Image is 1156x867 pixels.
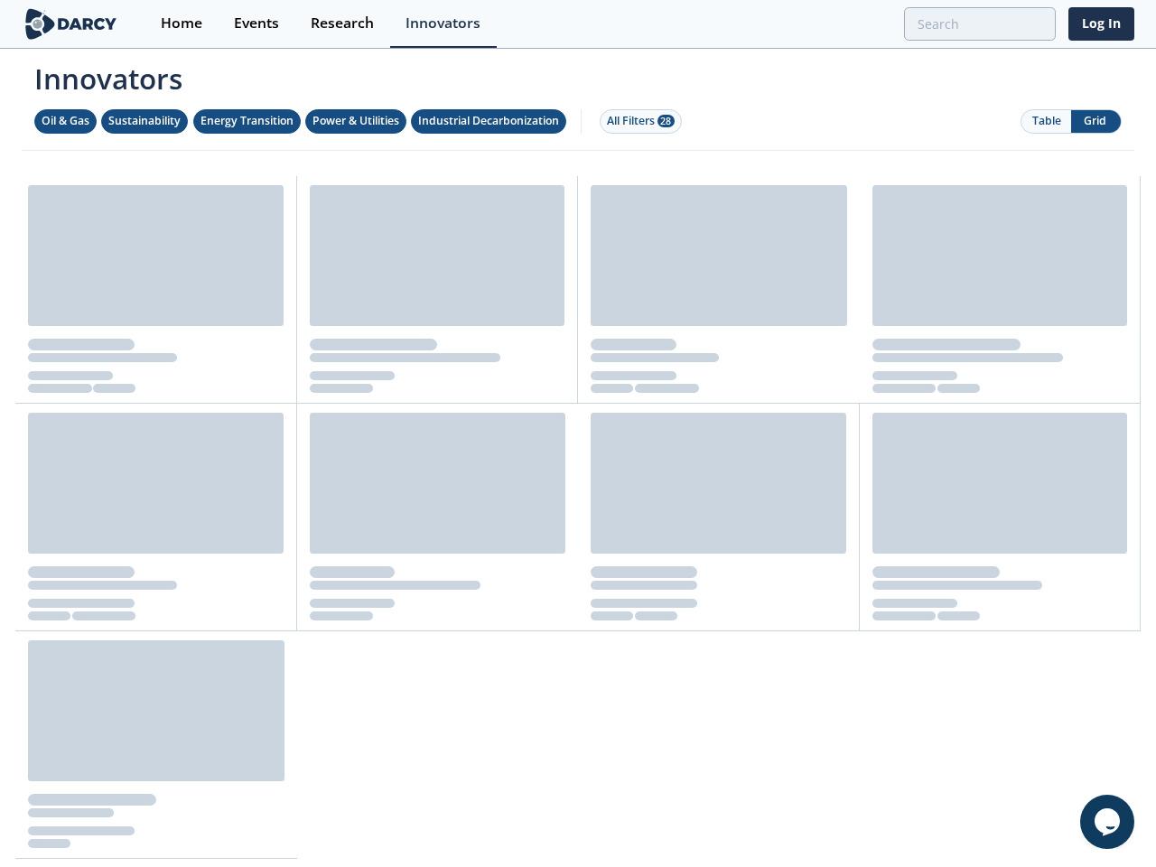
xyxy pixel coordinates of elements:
[42,113,89,129] div: Oil & Gas
[411,109,566,134] button: Industrial Decarbonization
[108,113,181,129] div: Sustainability
[418,113,559,129] div: Industrial Decarbonization
[22,8,120,40] img: logo-wide.svg
[600,109,682,134] button: All Filters 28
[200,113,294,129] div: Energy Transition
[101,109,188,134] button: Sustainability
[305,109,406,134] button: Power & Utilities
[904,7,1056,41] input: Advanced Search
[1021,110,1071,133] button: Table
[406,16,480,31] div: Innovators
[22,51,1134,99] span: Innovators
[1080,795,1138,849] iframe: chat widget
[1071,110,1121,133] button: Grid
[34,109,97,134] button: Oil & Gas
[311,16,374,31] div: Research
[234,16,279,31] div: Events
[312,113,399,129] div: Power & Utilities
[657,115,675,127] span: 28
[193,109,301,134] button: Energy Transition
[161,16,202,31] div: Home
[1068,7,1134,41] a: Log In
[607,113,675,129] div: All Filters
